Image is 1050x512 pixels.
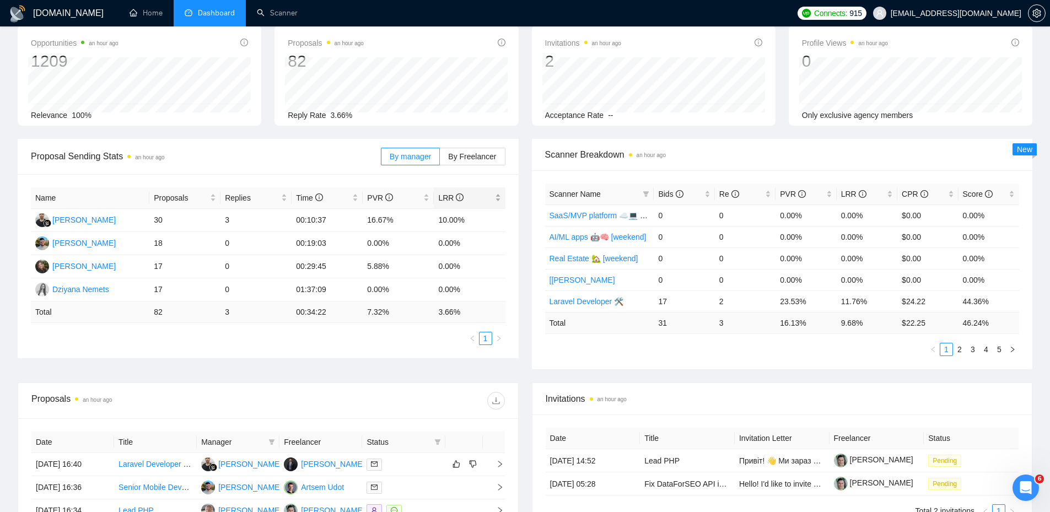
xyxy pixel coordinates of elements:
[928,478,961,490] span: Pending
[288,111,326,120] span: Reply Rate
[940,343,952,355] a: 1
[35,283,49,297] img: DN
[608,111,613,120] span: --
[31,36,119,50] span: Opportunities
[640,472,735,495] td: Fix DataForSEO API integration in existing React/TypeScript SaaS application
[218,458,282,470] div: [PERSON_NAME]
[550,276,615,284] a: [[PERSON_NAME]
[858,40,887,46] time: an hour ago
[315,193,323,201] span: info-circle
[492,332,505,345] button: right
[959,204,1019,226] td: 0.00%
[959,247,1019,269] td: 0.00%
[993,343,1006,356] li: 5
[1029,9,1045,18] span: setting
[266,434,277,450] span: filter
[776,226,836,247] td: 0.00%
[798,190,806,198] span: info-circle
[201,481,215,494] img: AK
[715,247,776,269] td: 0
[550,297,624,306] a: Laravel Developer 🛠️
[149,278,220,301] td: 17
[363,232,434,255] td: 0.00%
[897,204,958,226] td: $0.00
[469,335,476,342] span: left
[654,290,714,312] td: 17
[802,111,913,120] span: Only exclusive agency members
[959,226,1019,247] td: 0.00%
[31,51,119,72] div: 1209
[498,39,505,46] span: info-circle
[149,255,220,278] td: 17
[31,476,114,499] td: [DATE] 16:36
[545,312,654,333] td: Total
[545,36,621,50] span: Invitations
[834,478,913,487] a: [PERSON_NAME]
[550,190,601,198] span: Scanner Name
[52,283,109,295] div: Dziyana Nemets
[550,211,675,220] a: SaaS/MVP platform ☁️💻 [weekend]
[488,396,504,405] span: download
[114,432,197,453] th: Title
[814,7,847,19] span: Connects:
[802,9,811,18] img: upwork-logo.png
[487,460,504,468] span: right
[292,232,363,255] td: 00:19:03
[209,464,217,471] img: gigradar-bm.png
[292,255,363,278] td: 00:29:45
[292,209,363,232] td: 00:10:37
[830,428,924,449] th: Freelancer
[31,149,381,163] span: Proposal Sending Stats
[592,40,621,46] time: an hour ago
[834,454,848,467] img: c1Tebym3BND9d52IcgAhOjDIggZNrr93DrArCnDDhQCo9DNa2fMdUdlKkX3cX7l7jn
[1028,9,1046,18] a: setting
[1006,343,1019,356] li: Next Page
[453,460,460,468] span: like
[149,232,220,255] td: 18
[218,481,282,493] div: [PERSON_NAME]
[959,312,1019,333] td: 46.24 %
[466,332,479,345] li: Previous Page
[715,226,776,247] td: 0
[114,476,197,499] td: Senior Mobile Developer Needed for Innovative Project
[52,260,116,272] div: [PERSON_NAME]
[928,479,966,488] a: Pending
[119,483,307,492] a: Senior Mobile Developer Needed for Innovative Project
[284,457,298,471] img: AS
[487,483,504,491] span: right
[959,290,1019,312] td: 44.36%
[434,209,505,232] td: 10.00%
[31,301,149,323] td: Total
[979,343,993,356] li: 4
[220,255,292,278] td: 0
[367,193,393,202] span: PVR
[363,301,434,323] td: 7.32 %
[35,284,109,293] a: DNDziyana Nemets
[149,209,220,232] td: 30
[928,456,966,465] a: Pending
[31,432,114,453] th: Date
[154,192,208,204] span: Proposals
[927,343,940,356] button: left
[776,269,836,290] td: 0.00%
[492,332,505,345] li: Next Page
[363,209,434,232] td: 16.67%
[434,301,505,323] td: 3.66 %
[954,343,966,355] a: 2
[644,479,911,488] a: Fix DataForSEO API integration in existing React/TypeScript SaaS application
[257,8,298,18] a: searchScanner
[296,193,322,202] span: Time
[438,193,464,202] span: LRR
[1009,346,1016,353] span: right
[456,193,464,201] span: info-circle
[902,190,928,198] span: CPR
[201,436,264,448] span: Manager
[755,39,762,46] span: info-circle
[469,460,477,468] span: dislike
[434,232,505,255] td: 0.00%
[390,152,431,161] span: By manager
[279,432,362,453] th: Freelancer
[220,187,292,209] th: Replies
[288,51,364,72] div: 82
[715,290,776,312] td: 2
